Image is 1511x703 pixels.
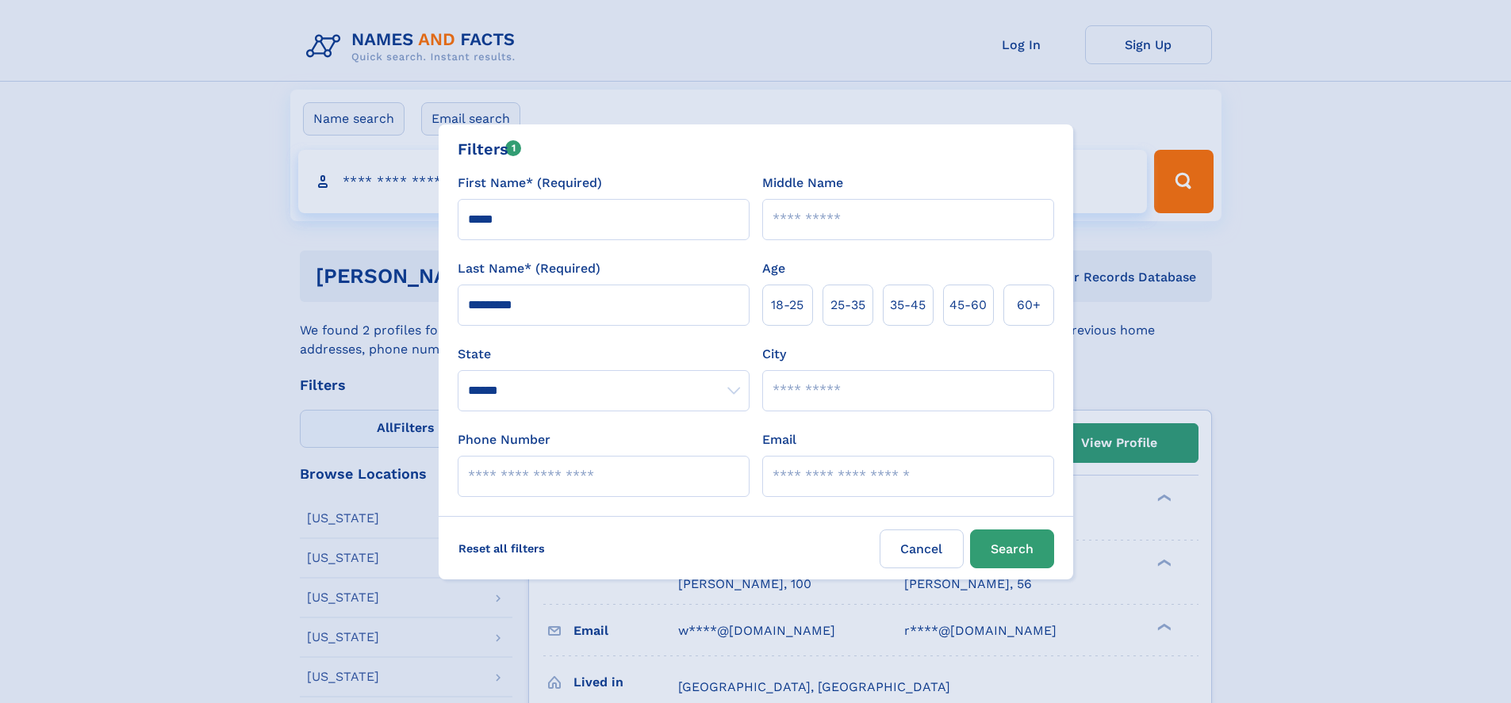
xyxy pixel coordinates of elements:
span: 35‑45 [890,296,926,315]
div: Filters [458,137,522,161]
label: State [458,345,750,364]
label: First Name* (Required) [458,174,602,193]
label: Age [762,259,785,278]
label: Cancel [880,529,964,568]
span: 60+ [1017,296,1041,315]
span: 25‑35 [830,296,865,315]
label: City [762,345,786,364]
label: Reset all filters [448,529,555,567]
button: Search [970,529,1054,568]
span: 45‑60 [949,296,987,315]
label: Phone Number [458,430,550,449]
label: Email [762,430,796,449]
label: Last Name* (Required) [458,259,600,278]
span: 18‑25 [771,296,803,315]
label: Middle Name [762,174,843,193]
